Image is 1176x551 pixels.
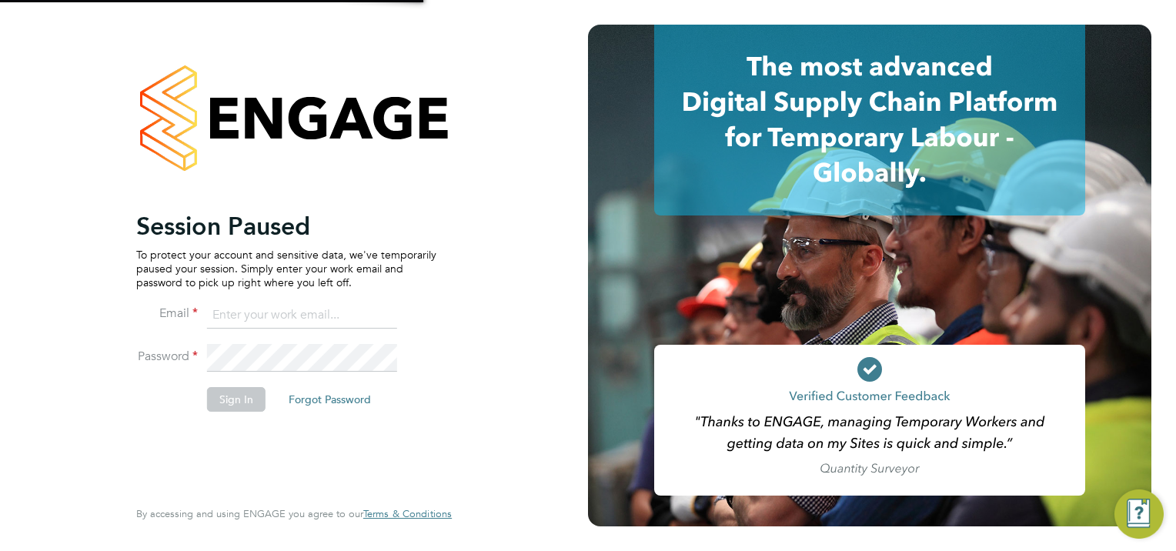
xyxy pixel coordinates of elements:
[136,507,452,520] span: By accessing and using ENGAGE you agree to our
[136,306,198,322] label: Email
[1114,489,1164,539] button: Engage Resource Center
[136,349,198,365] label: Password
[136,248,436,290] p: To protect your account and sensitive data, we've temporarily paused your session. Simply enter y...
[207,302,397,329] input: Enter your work email...
[276,387,383,412] button: Forgot Password
[136,211,436,242] h2: Session Paused
[363,507,452,520] span: Terms & Conditions
[207,387,266,412] button: Sign In
[363,508,452,520] a: Terms & Conditions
